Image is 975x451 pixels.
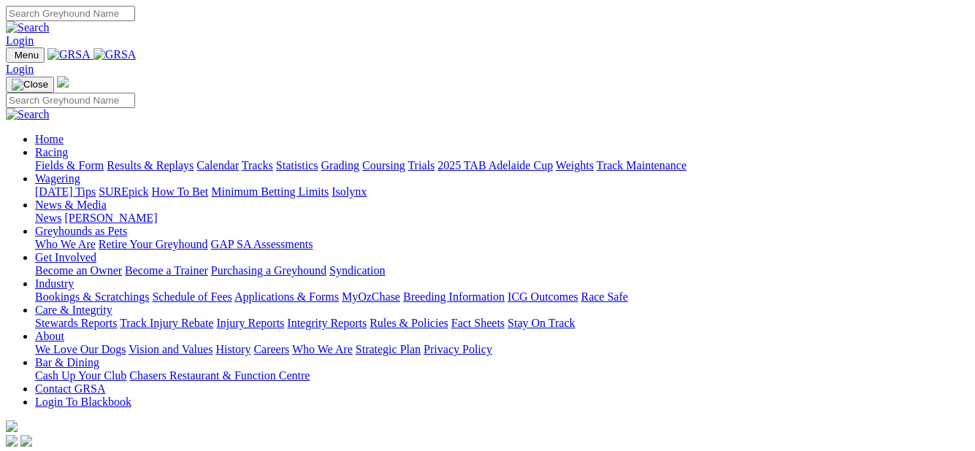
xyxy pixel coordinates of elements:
[356,343,421,355] a: Strategic Plan
[424,343,492,355] a: Privacy Policy
[342,290,400,303] a: MyOzChase
[403,290,505,303] a: Breeding Information
[6,47,45,63] button: Toggle navigation
[35,212,61,224] a: News
[211,264,326,277] a: Purchasing a Greyhound
[35,304,112,316] a: Care & Integrity
[15,50,39,61] span: Menu
[35,317,117,329] a: Stewards Reports
[408,159,435,171] a: Trials
[6,108,50,121] img: Search
[211,185,329,198] a: Minimum Betting Limits
[12,79,48,90] img: Close
[107,159,194,171] a: Results & Replays
[6,77,54,93] button: Toggle navigation
[6,420,18,432] img: logo-grsa-white.png
[152,185,209,198] a: How To Bet
[35,185,969,198] div: Wagering
[125,264,208,277] a: Become a Trainer
[35,146,68,158] a: Racing
[35,225,127,237] a: Greyhounds as Pets
[35,330,64,342] a: About
[35,251,96,263] a: Get Involved
[370,317,448,329] a: Rules & Policies
[234,290,339,303] a: Applications & Forms
[216,317,284,329] a: Injury Reports
[35,198,107,211] a: News & Media
[35,396,131,408] a: Login To Blackbook
[508,317,575,329] a: Stay On Track
[35,264,122,277] a: Become an Owner
[35,159,104,171] a: Fields & Form
[321,159,359,171] a: Grading
[597,159,687,171] a: Track Maintenance
[6,93,135,108] input: Search
[215,343,251,355] a: History
[35,172,80,185] a: Wagering
[437,159,553,171] a: 2025 TAB Adelaide Cup
[35,382,105,395] a: Contact GRSA
[99,185,148,198] a: SUREpick
[35,369,126,382] a: Cash Up Your Club
[35,277,74,290] a: Industry
[211,238,313,250] a: GAP SA Assessments
[35,369,969,382] div: Bar & Dining
[35,238,96,250] a: Who We Are
[6,6,135,21] input: Search
[35,133,64,145] a: Home
[556,159,594,171] a: Weights
[292,343,353,355] a: Who We Are
[152,290,232,303] a: Schedule of Fees
[6,63,34,75] a: Login
[35,212,969,225] div: News & Media
[129,343,213,355] a: Vision and Values
[57,76,69,88] img: logo-grsa-white.png
[93,48,137,61] img: GRSA
[35,317,969,330] div: Care & Integrity
[35,159,969,172] div: Racing
[581,290,627,303] a: Race Safe
[329,264,385,277] a: Syndication
[35,343,969,356] div: About
[35,356,99,369] a: Bar & Dining
[35,185,96,198] a: [DATE] Tips
[276,159,318,171] a: Statistics
[47,48,91,61] img: GRSA
[64,212,157,224] a: [PERSON_NAME]
[242,159,273,171] a: Tracks
[99,238,208,250] a: Retire Your Greyhound
[35,238,969,251] div: Greyhounds as Pets
[508,290,578,303] a: ICG Outcomes
[362,159,405,171] a: Coursing
[6,435,18,447] img: facebook.svg
[35,264,969,277] div: Get Involved
[120,317,213,329] a: Track Injury Rebate
[35,290,969,304] div: Industry
[253,343,289,355] a: Careers
[35,290,149,303] a: Bookings & Scratchings
[35,343,126,355] a: We Love Our Dogs
[20,435,32,447] img: twitter.svg
[129,369,310,382] a: Chasers Restaurant & Function Centre
[6,21,50,34] img: Search
[287,317,367,329] a: Integrity Reports
[196,159,239,171] a: Calendar
[451,317,505,329] a: Fact Sheets
[6,34,34,47] a: Login
[332,185,367,198] a: Isolynx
